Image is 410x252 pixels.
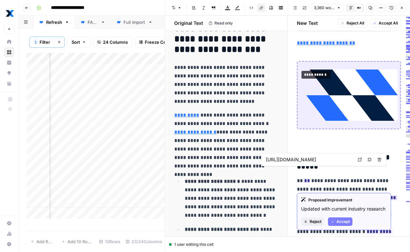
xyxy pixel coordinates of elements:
div: Refresh [46,19,62,25]
span: 1 [35,39,37,45]
div: 13 Rows [96,236,123,247]
a: Settings [4,218,14,228]
span: Accept All [379,20,398,26]
button: 24 Columns [93,37,132,47]
button: Freeze Columns [135,37,183,47]
button: Add 10 Rows [58,236,96,247]
button: Workspace: MaintainX [4,5,14,22]
span: 24 Columns [103,39,128,45]
button: Accept [328,217,352,226]
button: 3,360 words [311,4,344,12]
span: Reject All [347,20,364,26]
a: Browse [4,47,14,57]
button: 1Filter [29,37,54,47]
div: Full Import [124,19,145,25]
img: MaintainX Logo [4,8,16,19]
a: Your Data [4,78,14,89]
div: FAQs [88,19,98,25]
span: Freeze Columns [145,39,179,45]
a: Usage [4,228,14,239]
div: Proposed Improvement [301,197,387,203]
div: 23/24 Columns [123,236,165,247]
div: 1 [34,39,38,45]
h2: Original Text [170,20,203,26]
span: Add 10 Rows [67,238,93,245]
span: Reject [310,219,321,225]
span: Accept [336,219,350,225]
h2: New Text [297,20,318,26]
a: Refresh [33,16,75,29]
span: Read only [214,20,233,26]
span: Filter [40,39,50,45]
button: Help + Support [4,239,14,249]
span: 3,360 words [314,5,335,11]
a: FAQs [75,16,111,29]
span: Add Row [36,238,54,245]
button: Reject [301,217,324,226]
button: Accept All [370,19,401,27]
a: Opportunities [4,68,14,78]
a: Home [4,37,14,47]
span: Sort [72,39,80,45]
div: 1 user editing this cell [169,242,406,247]
a: Full Import [111,16,158,29]
button: Add Row [26,236,58,247]
p: Updated with current industry research [301,206,387,212]
button: Reject All [338,19,367,27]
a: Insights [4,57,14,68]
button: Sort [67,37,90,47]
